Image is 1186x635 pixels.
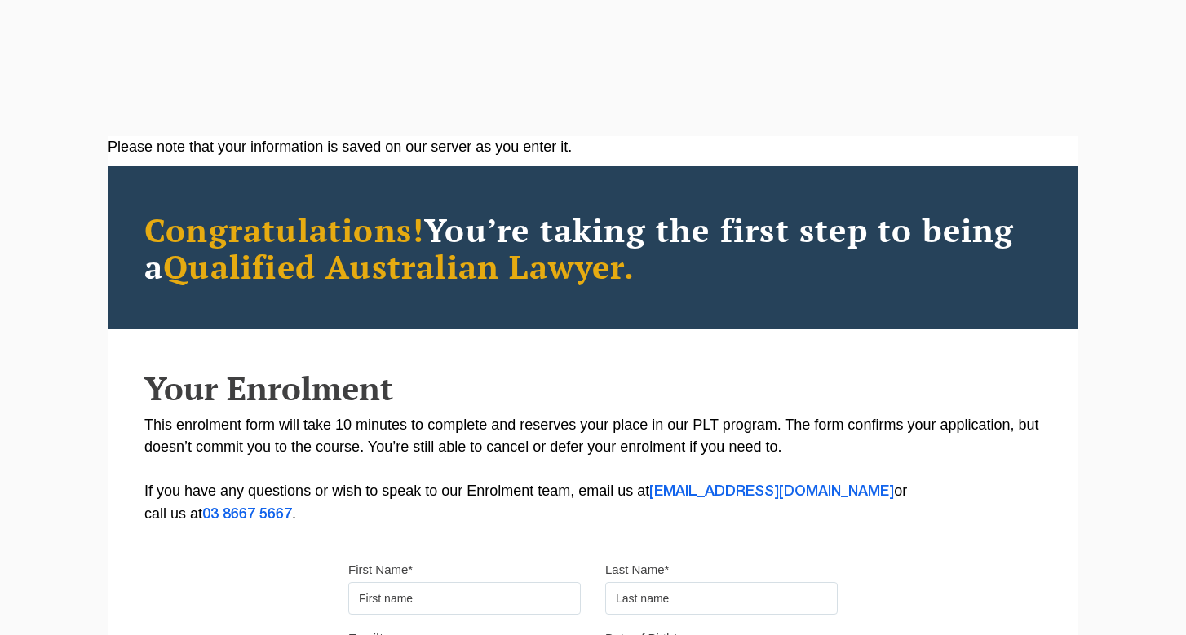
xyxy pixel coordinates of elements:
a: [EMAIL_ADDRESS][DOMAIN_NAME] [649,485,894,498]
h2: Your Enrolment [144,370,1042,406]
p: This enrolment form will take 10 minutes to complete and reserves your place in our PLT program. ... [144,414,1042,526]
input: Last name [605,582,838,615]
label: Last Name* [605,562,669,578]
span: Qualified Australian Lawyer. [163,245,635,288]
span: Congratulations! [144,208,424,251]
div: Please note that your information is saved on our server as you enter it. [108,136,1078,158]
h2: You’re taking the first step to being a [144,211,1042,284]
label: First Name* [348,562,413,578]
a: 03 8667 5667 [202,508,292,521]
input: First name [348,582,581,615]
